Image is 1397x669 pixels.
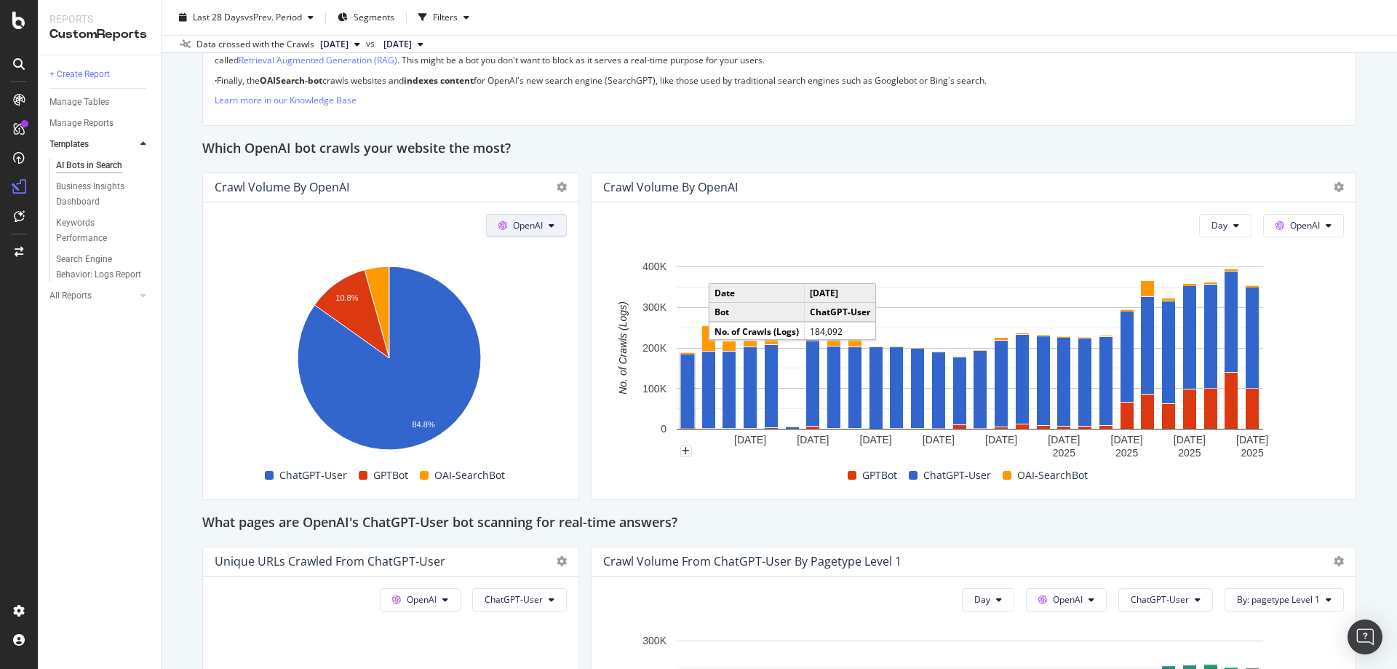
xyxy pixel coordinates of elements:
div: Search Engine Behavior: Logs Report [56,252,142,282]
div: Crawl Volume by OpenAI [215,180,349,194]
text: 2025 [1115,447,1138,459]
span: ChatGPT-User [923,467,991,484]
div: CustomReports [49,26,149,43]
button: Segments [332,6,400,29]
span: By: pagetype Level 1 [1237,593,1320,606]
a: Retrieval Augmented Generation (RAG) [239,54,397,66]
div: Business Insights Dashboard [56,179,140,210]
span: ChatGPT-User [279,467,347,484]
svg: A chart. [215,259,563,463]
div: All Reports [49,288,92,304]
button: ChatGPT-User [472,588,567,611]
div: plus [680,446,692,457]
a: All Reports [49,288,136,304]
button: Filters [413,6,475,29]
a: Manage Reports [49,116,151,131]
text: [DATE] [1048,434,1080,446]
span: Last 28 Days [193,11,244,23]
span: OAI-SearchBot [434,467,505,484]
span: vs [366,37,378,50]
button: ChatGPT-User [1118,588,1213,611]
div: + Create Report [49,67,110,82]
text: 10.8% [335,293,358,302]
text: [DATE] [985,434,1017,446]
text: 300K [642,635,666,646]
text: [DATE] [923,434,955,446]
div: Crawl Volume by OpenAIDayOpenAIA chart.Date[DATE]BotChatGPT-UserNo. of Crawls (Logs)184,092GPTBot... [591,173,1356,500]
text: 100K [642,383,666,395]
h2: What pages are OpenAI's ChatGPT-User bot scanning for real-time answers? [202,512,677,535]
span: OpenAI [1290,219,1320,231]
h2: Which OpenAI bot crawls your website the most? [202,138,511,161]
text: 200K [642,342,666,354]
div: Keywords Performance [56,215,138,246]
button: OpenAI [1263,214,1344,237]
button: [DATE] [314,36,366,53]
a: Search Engine Behavior: Logs Report [56,252,151,282]
text: 2025 [1053,447,1075,459]
a: Learn more in our Knowledge Base [215,94,357,106]
div: Templates [49,137,89,152]
span: ChatGPT-User [1131,593,1189,606]
span: OpenAI [513,219,543,231]
text: [DATE] [734,434,766,446]
a: + Create Report [49,67,151,82]
span: OpenAI [407,593,437,606]
span: vs Prev. Period [244,11,302,23]
text: [DATE] [797,434,829,446]
a: Business Insights Dashboard [56,179,151,210]
text: [DATE] [1174,434,1206,446]
text: No. of Crawls (Logs) [617,301,629,395]
p: Then, when users ask questions that require contextual information, to , the will search the web ... [215,41,1344,66]
text: 300K [642,301,666,313]
button: Day [1199,214,1251,237]
div: Reports [49,12,149,26]
text: 0 [661,423,666,435]
text: 2025 [1241,447,1264,459]
div: Crawl Volume by OpenAIOpenAIA chart.ChatGPT-UserGPTBotOAI-SearchBot [202,173,579,500]
a: Keywords Performance [56,215,151,246]
div: Data crossed with the Crawls [196,38,314,51]
text: 84.8% [412,420,434,429]
span: GPTBot [373,467,408,484]
div: Manage Tables [49,95,109,110]
button: Last 28 DaysvsPrev. Period [173,6,319,29]
div: Manage Reports [49,116,114,131]
span: Segments [354,11,394,23]
button: [DATE] [378,36,429,53]
button: OpenAI [380,588,461,611]
span: 2025 Aug. 20th [320,38,349,51]
svg: A chart. [603,259,1337,463]
text: [DATE] [860,434,892,446]
strong: · [215,74,217,87]
text: 400K [642,261,666,272]
p: Finally, the crawls websites and for OpenAI's new search engine (SearchGPT), like those used by t... [215,74,1344,87]
div: Filters [433,11,458,23]
strong: indexes content [404,74,474,87]
a: Templates [49,137,136,152]
text: [DATE] [1236,434,1268,446]
a: Manage Tables [49,95,151,110]
span: ChatGPT-User [485,593,543,606]
button: OpenAI [486,214,567,237]
span: OpenAI [1053,593,1083,606]
text: 2025 [1178,447,1201,459]
div: AI Bots in Search [56,158,122,173]
button: By: pagetype Level 1 [1225,588,1344,611]
button: OpenAI [1026,588,1107,611]
div: Unique URLs Crawled from ChatGPT-User [215,554,445,569]
div: What pages are OpenAI's ChatGPT-User bot scanning for real-time answers? [202,512,1356,535]
a: AI Bots in Search [56,158,151,173]
div: Crawl Volume from ChatGPT-User by pagetype Level 1 [603,554,902,569]
span: OAI-SearchBot [1017,467,1088,484]
div: Crawl Volume by OpenAI [603,180,738,194]
button: Day [962,588,1014,611]
div: Open Intercom Messenger [1348,619,1382,654]
strong: OAISearch-bot [260,74,322,87]
div: Which OpenAI bot crawls your website the most? [202,138,1356,161]
text: [DATE] [1111,434,1143,446]
span: Day [1211,219,1227,231]
span: 2025 Jul. 17th [383,38,412,51]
